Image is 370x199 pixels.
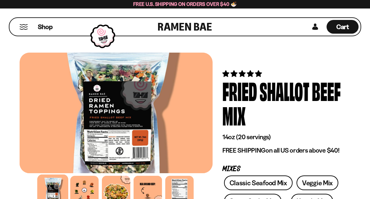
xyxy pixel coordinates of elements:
[222,146,341,155] p: on all US orders above $40!
[297,175,338,190] a: Veggie Mix
[312,78,341,103] div: Beef
[260,78,309,103] div: Shallot
[222,103,246,127] div: Mix
[222,70,263,78] span: 4.83 stars
[38,23,53,31] span: Shop
[222,133,341,141] p: 14oz (20 servings)
[222,166,341,172] p: Mixes
[222,146,265,154] strong: FREE SHIPPING
[222,78,257,103] div: Fried
[336,23,349,31] span: Cart
[38,20,53,34] a: Shop
[224,175,292,190] a: Classic Seafood Mix
[327,18,359,36] div: Cart
[19,24,28,30] button: Mobile Menu Trigger
[133,1,237,7] span: Free U.S. Shipping on Orders over $40 🍜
